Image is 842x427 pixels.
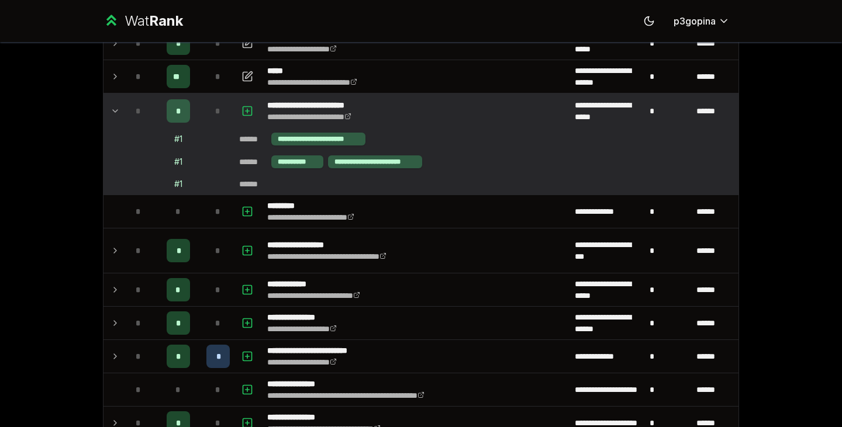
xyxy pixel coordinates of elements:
div: # 1 [174,156,182,168]
button: p3gopina [664,11,739,32]
a: WatRank [103,12,183,30]
div: # 1 [174,133,182,145]
div: # 1 [174,178,182,190]
span: Rank [149,12,183,29]
span: p3gopina [674,14,716,28]
div: Wat [125,12,183,30]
